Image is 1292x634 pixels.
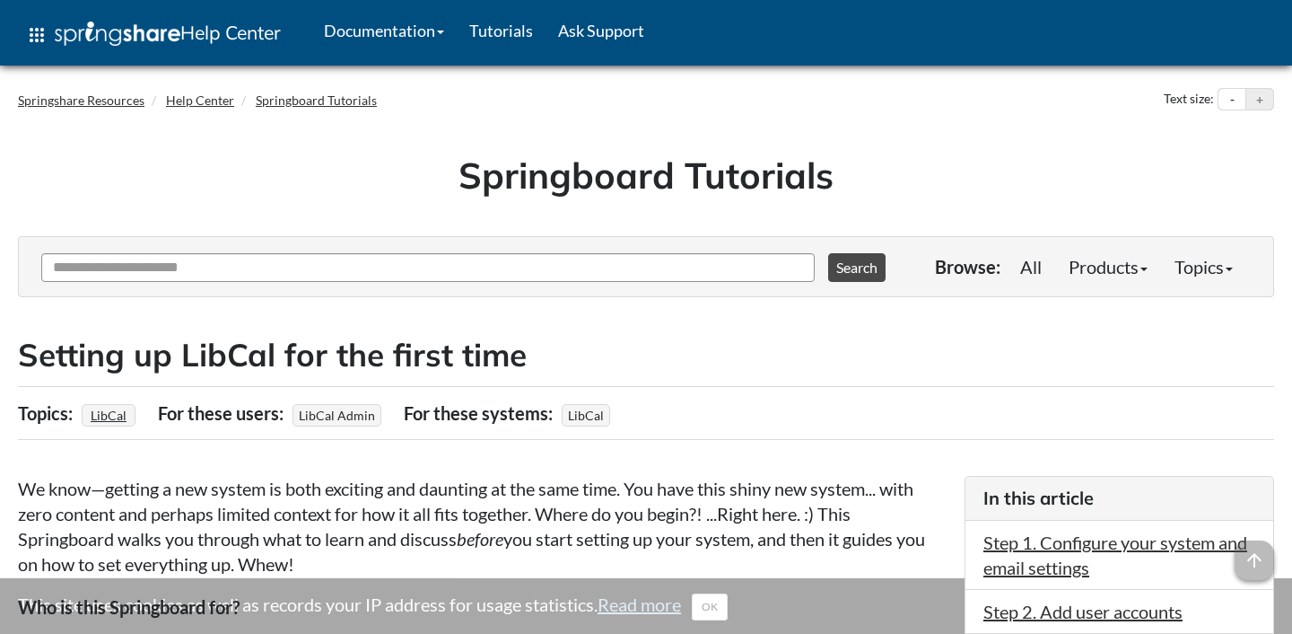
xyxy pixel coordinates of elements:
[457,8,546,53] a: Tutorials
[983,532,1247,578] a: Step 1. Configure your system and email settings
[404,396,557,430] div: For these systems:
[1235,542,1274,564] a: arrow_upward
[1218,89,1245,110] button: Decrease text size
[180,21,281,44] span: Help Center
[1246,89,1273,110] button: Increase text size
[562,404,610,427] span: LibCal
[18,92,144,108] a: Springshare Resources
[166,92,234,108] a: Help Center
[18,476,947,577] p: We know—getting a new system is both exciting and daunting at the same time. You have this shiny ...
[26,24,48,46] span: apps
[256,92,377,108] a: Springboard Tutorials
[546,8,657,53] a: Ask Support
[983,486,1255,511] h3: In this article
[18,333,1274,377] h2: Setting up LibCal for the first time
[828,253,886,282] button: Search
[31,150,1261,200] h1: Springboard Tutorials
[1007,249,1055,285] a: All
[18,596,240,618] strong: Who is this Springboard for?
[18,396,77,430] div: Topics:
[457,528,503,550] em: before
[55,22,180,46] img: Springshare
[935,254,1000,279] p: Browse:
[1235,541,1274,580] span: arrow_upward
[88,402,129,428] a: LibCal
[1160,88,1218,111] div: Text size:
[292,404,381,427] span: LibCal Admin
[983,601,1183,622] a: Step 2. Add user accounts
[1055,249,1161,285] a: Products
[158,396,288,430] div: For these users:
[13,8,293,62] a: apps Help Center
[311,8,457,53] a: Documentation
[1161,249,1246,285] a: Topics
